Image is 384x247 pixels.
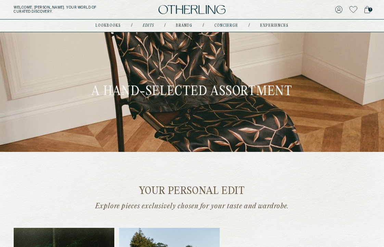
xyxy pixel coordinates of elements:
[59,186,325,197] h2: Your personal edit
[131,23,132,28] div: /
[143,24,154,27] a: Edits
[214,24,238,27] a: concierge
[176,24,192,27] a: Brands
[91,84,292,100] h1: A Hand-Selected Assortment
[248,23,250,28] div: /
[364,5,370,14] a: 1
[164,23,166,28] div: /
[158,5,226,14] img: logo
[95,24,121,27] a: lookbooks
[368,8,372,12] span: 1
[260,24,289,27] a: experiences
[14,5,121,14] h5: Welcome, [PERSON_NAME] . Your world of curated discovery.
[59,202,325,211] p: Explore pieces exclusively chosen for your taste and wardrobe.
[203,23,204,28] div: /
